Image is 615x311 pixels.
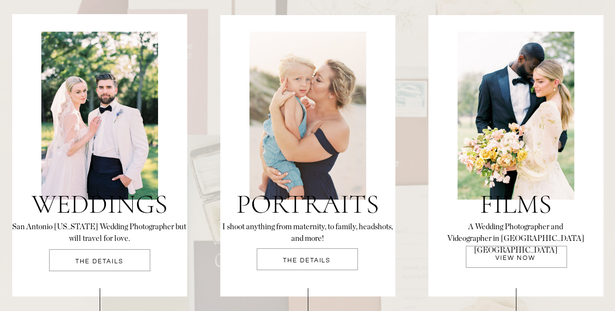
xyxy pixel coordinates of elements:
a: THE DETAILS [257,257,357,266]
a: VIEW NOW [465,255,566,263]
a: films [443,190,589,223]
a: Weddings [27,190,173,223]
a: Portraits [235,190,381,223]
a: A Wedding Photographer andVideographer in [GEOGRAPHIC_DATA] [GEOGRAPHIC_DATA] [428,221,603,244]
p: A Wedding Photographer and Videographer in [GEOGRAPHIC_DATA] [GEOGRAPHIC_DATA] [428,221,603,244]
a: THE DETAILS [49,258,150,271]
a: San Antonio [US_STATE] Wedding Photographer but will travel for love. [12,221,187,244]
a: I shoot anything from maternity, to family, headshots, and more! [220,221,395,244]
